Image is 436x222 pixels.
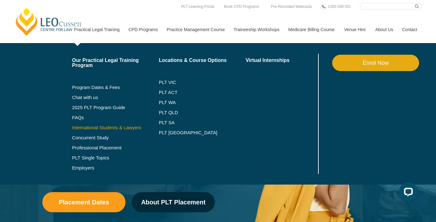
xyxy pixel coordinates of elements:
[179,3,216,10] a: PLT Learning Portal
[42,192,125,212] a: Placement Dates
[72,85,159,90] a: Program Dates & Fees
[394,180,420,206] iframe: LiveChat chat widget
[222,3,260,10] a: Book CPD Programs
[124,16,162,43] a: CPD Programs
[159,58,246,63] a: Locations & Course Options
[69,16,124,43] a: Practical Legal Training
[326,3,352,10] a: 1300 039 031
[332,55,419,71] a: Enrol Now
[72,105,143,110] a: 2025 PLT Program Guide
[339,16,370,43] a: Venue Hire
[14,7,83,36] a: [PERSON_NAME] Centre for Law
[159,120,246,125] a: PLT SA
[159,90,246,95] a: PLT ACT
[72,155,159,160] a: PLT Single Topics
[229,16,284,43] a: Traineeship Workshops
[284,16,339,43] a: Medicare Billing Course
[59,199,109,205] span: Placement Dates
[159,100,230,105] a: PLT WA
[72,125,159,130] a: International Students & Lawyers
[72,95,159,100] a: Chat with us
[72,135,159,140] a: Concurrent Study
[72,58,159,68] a: Our Practical Legal Training Program
[159,130,246,135] a: PLT [GEOGRAPHIC_DATA]
[246,58,317,63] a: Virtual Internships
[370,16,397,43] a: About Us
[397,16,422,43] a: Contact
[72,165,159,170] a: Employers
[72,115,159,120] a: FAQs
[269,3,314,10] a: Pre-Recorded Webcasts
[159,80,246,85] a: PLT VIC
[162,16,229,43] a: Practice Management Course
[159,110,246,115] a: PLT QLD
[132,192,215,212] a: About PLT Placement
[141,199,205,205] span: About PLT Placement
[72,145,159,150] a: Professional Placement
[328,4,351,9] span: 1300 039 031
